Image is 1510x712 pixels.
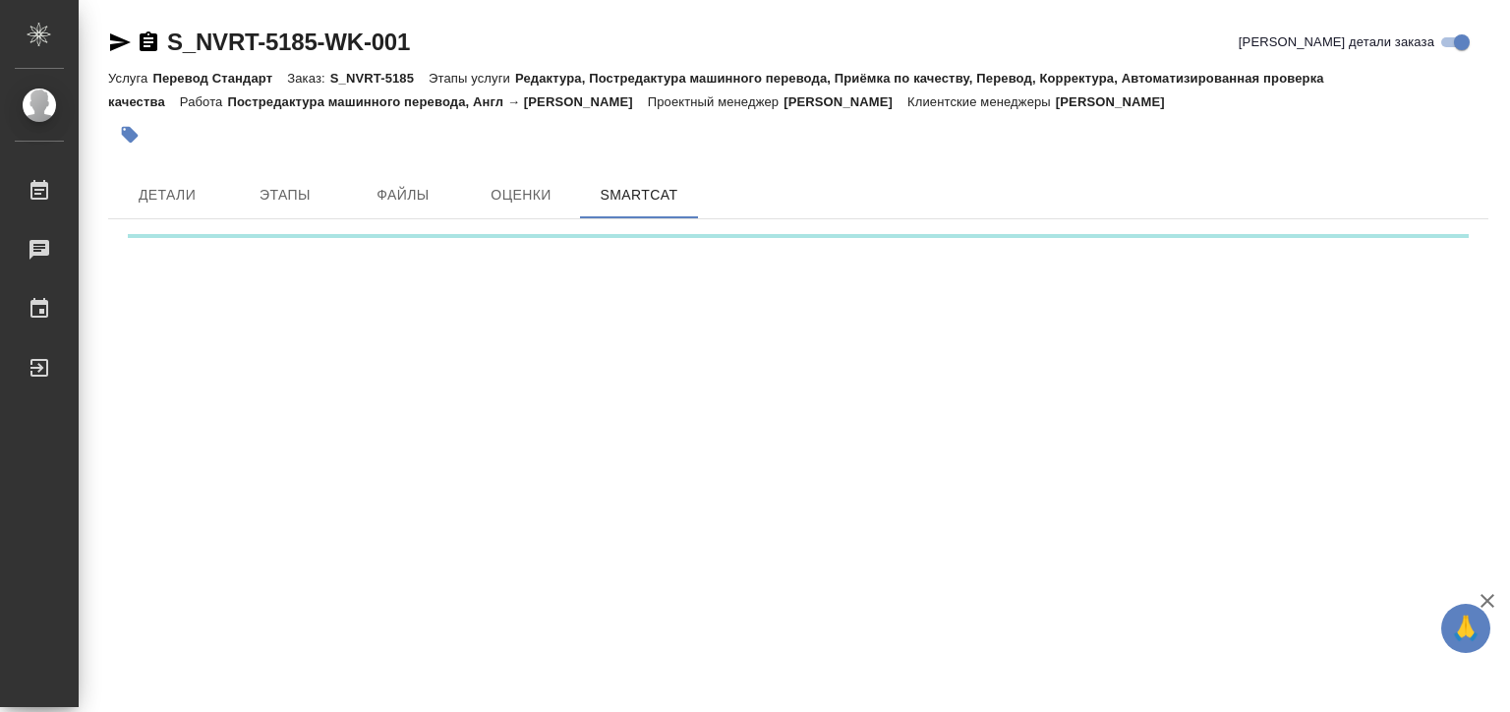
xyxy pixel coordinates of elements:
span: Файлы [356,183,450,208]
p: Проектный менеджер [648,94,784,109]
p: Клиентские менеджеры [907,94,1056,109]
button: 🙏 [1441,604,1490,653]
span: Детали [120,183,214,208]
span: Оценки [474,183,568,208]
a: S_NVRT-5185-WK-001 [167,29,410,55]
p: S_NVRT-5185 [330,71,429,86]
p: Услуга [108,71,152,86]
span: 🙏 [1449,608,1482,649]
span: Этапы [238,183,332,208]
p: Работа [180,94,228,109]
p: Заказ: [287,71,329,86]
button: Добавить тэг [108,113,151,156]
p: Этапы услуги [429,71,515,86]
p: [PERSON_NAME] [1056,94,1180,109]
p: Постредактура машинного перевода, Англ → [PERSON_NAME] [227,94,647,109]
p: Редактура, Постредактура машинного перевода, Приёмка по качеству, Перевод, Корректура, Автоматизи... [108,71,1324,109]
span: SmartCat [592,183,686,208]
span: [PERSON_NAME] детали заказа [1239,32,1434,52]
button: Скопировать ссылку [137,30,160,54]
p: Перевод Стандарт [152,71,287,86]
p: [PERSON_NAME] [784,94,907,109]
button: Скопировать ссылку для ЯМессенджера [108,30,132,54]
